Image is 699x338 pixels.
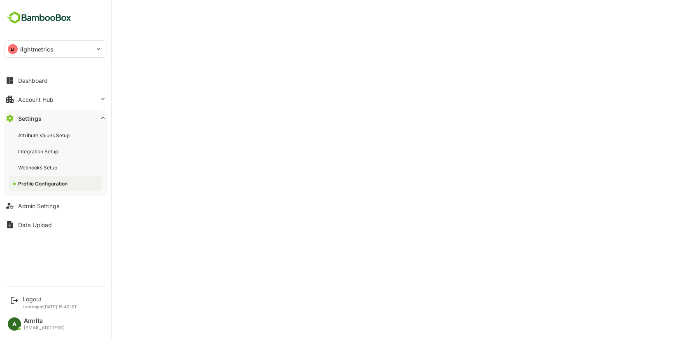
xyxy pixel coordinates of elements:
button: Account Hub [4,91,107,108]
div: Amrita [24,317,65,324]
button: Settings [4,110,107,127]
button: Dashboard [4,72,107,89]
div: [EMAIL_ADDRESS] [24,325,65,331]
p: lightmetrics [20,45,54,54]
div: Webhooks Setup [18,164,59,171]
img: BambooboxFullLogoMark.5f36c76dfaba33ec1ec1367b70bb1252.svg [4,10,74,26]
div: LIlightmetrics [5,41,107,57]
button: Data Upload [4,216,107,233]
div: Integration Setup [18,148,60,155]
div: LI [8,44,18,54]
div: Admin Settings [18,202,59,209]
div: Attribute Values Setup [18,132,71,139]
div: Dashboard [18,77,48,84]
div: Account Hub [18,96,54,103]
button: Admin Settings [4,197,107,214]
div: Logout [23,296,77,303]
div: A [8,317,21,331]
div: Profile Configuration [18,180,69,187]
div: Data Upload [18,221,52,228]
p: Last login: [DATE] 15:40 IST [23,304,77,309]
div: Settings [18,115,42,122]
